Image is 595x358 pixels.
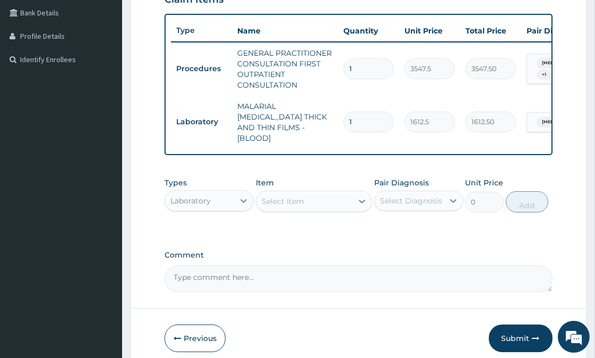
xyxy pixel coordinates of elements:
[171,59,232,79] td: Procedures
[232,20,338,41] th: Name
[171,112,232,132] td: Laboratory
[174,5,200,31] div: Minimize live chat window
[338,20,399,41] th: Quantity
[20,53,43,80] img: d_794563401_company_1708531726252_794563401
[399,20,460,41] th: Unit Price
[171,21,232,40] th: Type
[256,177,274,188] label: Item
[5,242,202,279] textarea: Type your message and hit 'Enter'
[232,96,338,149] td: MALARIAL [MEDICAL_DATA] THICK AND THIN FILMS - [BLOOD]
[537,117,587,127] span: [MEDICAL_DATA]
[506,191,548,212] button: Add
[170,195,211,206] div: Laboratory
[380,195,442,206] div: Select Diagnosis
[232,42,338,96] td: GENERAL PRACTITIONER CONSULTATION FIRST OUTPATIENT CONSULTATION
[537,58,587,69] span: [MEDICAL_DATA]
[55,59,178,73] div: Chat with us now
[165,325,226,352] button: Previous
[62,110,146,217] span: We're online!
[165,178,187,187] label: Types
[165,251,552,260] label: Comment
[374,177,429,188] label: Pair Diagnosis
[460,20,521,41] th: Total Price
[262,196,304,207] div: Select Item
[537,70,551,80] span: + 1
[489,325,553,352] button: Submit
[465,177,503,188] label: Unit Price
